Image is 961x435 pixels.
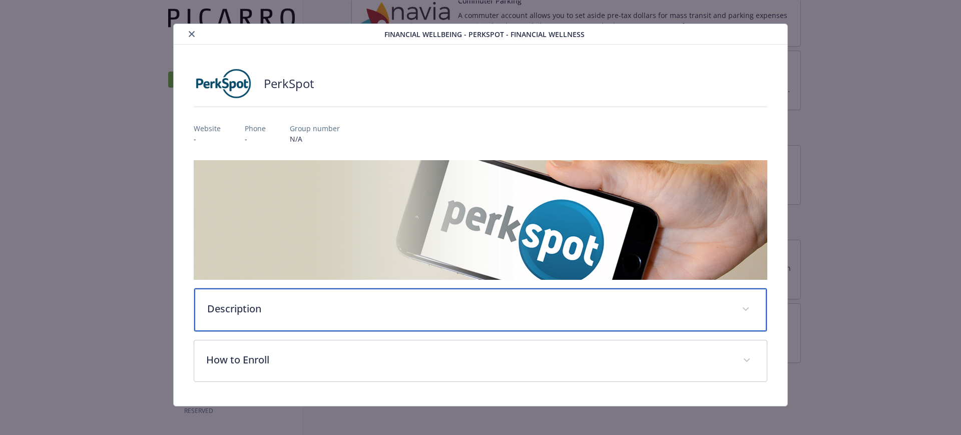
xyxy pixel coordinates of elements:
[290,123,340,134] p: Group number
[194,288,767,331] div: Description
[194,123,221,134] p: Website
[207,301,730,316] p: Description
[245,123,266,134] p: Phone
[290,134,340,144] p: N/A
[245,134,266,144] p: -
[194,69,254,99] img: PerkSpot
[186,28,198,40] button: close
[194,340,767,381] div: How to Enroll
[264,75,314,92] h2: PerkSpot
[194,134,221,144] p: -
[384,29,585,40] span: Financial Wellbeing - PerkSpot - Financial Wellness
[96,24,865,406] div: details for plan Financial Wellbeing - PerkSpot - Financial Wellness
[194,160,768,280] img: banner
[206,352,731,367] p: How to Enroll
